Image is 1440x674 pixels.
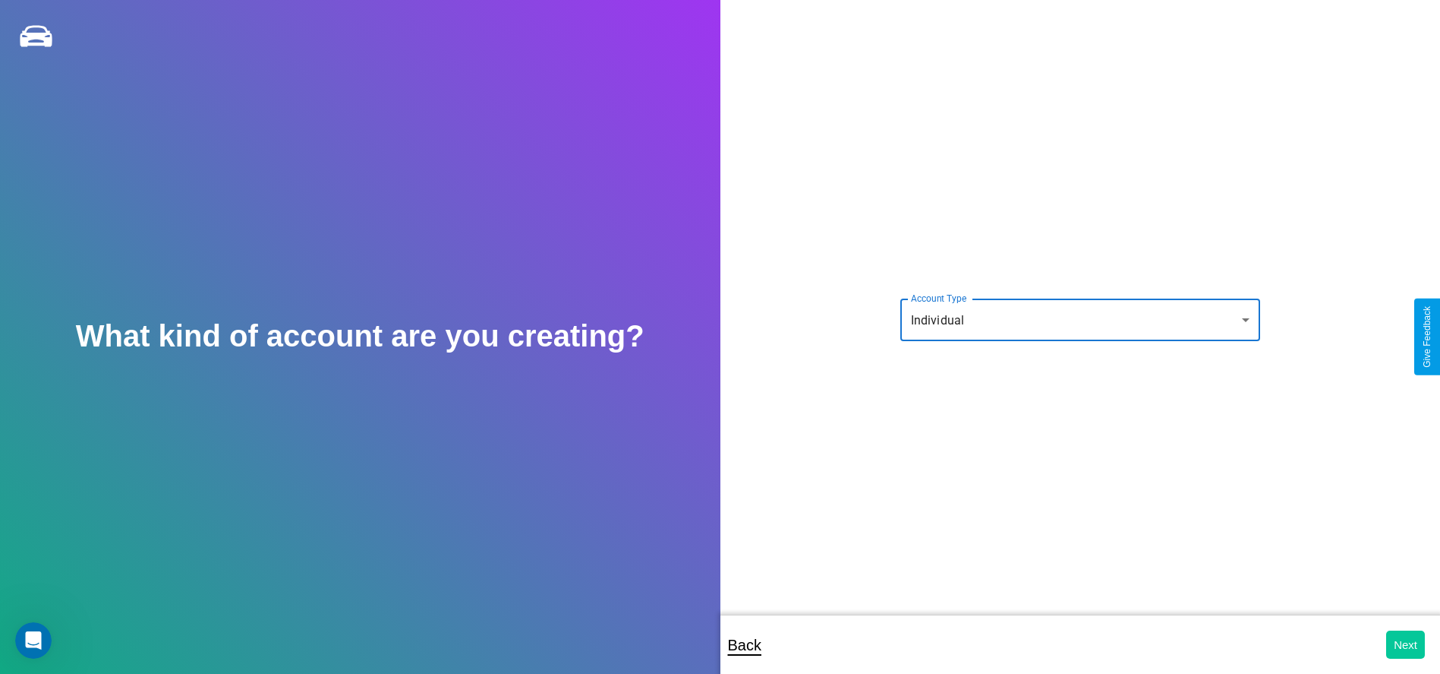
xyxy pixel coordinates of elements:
[15,622,52,659] iframe: Intercom live chat
[900,299,1260,341] div: Individual
[911,292,966,305] label: Account Type
[1386,631,1425,659] button: Next
[76,319,644,353] h2: What kind of account are you creating?
[1422,306,1432,368] div: Give Feedback
[728,631,761,659] p: Back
